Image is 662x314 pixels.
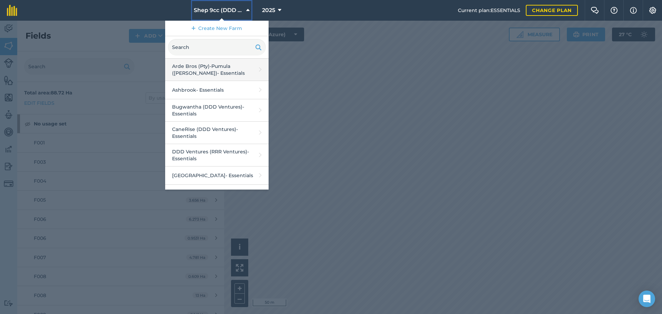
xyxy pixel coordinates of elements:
[194,6,243,14] span: Shep 9cc (DDD Ventures)
[649,7,657,14] img: A cog icon
[630,6,637,14] img: svg+xml;base64,PHN2ZyB4bWxucz0iaHR0cDovL3d3dy53My5vcmcvMjAwMC9zdmciIHdpZHRoPSIxNyIgaGVpZ2h0PSIxNy...
[165,59,269,81] a: Arde Bros (Pty)-Pumula ([PERSON_NAME])- Essentials
[262,6,275,14] span: 2025
[639,291,655,307] div: Open Intercom Messenger
[165,185,269,207] a: Greenwhich (DDD Ventures)- Essentials
[458,7,520,14] span: Current plan : ESSENTIALS
[255,43,262,51] img: svg+xml;base64,PHN2ZyB4bWxucz0iaHR0cDovL3d3dy53My5vcmcvMjAwMC9zdmciIHdpZHRoPSIxOSIgaGVpZ2h0PSIyNC...
[610,7,618,14] img: A question mark icon
[526,5,578,16] a: Change plan
[165,81,269,99] a: Ashbrook- Essentials
[165,166,269,185] a: [GEOGRAPHIC_DATA]- Essentials
[165,122,269,144] a: CaneRise (DDD Ventures)- Essentials
[591,7,599,14] img: Two speech bubbles overlapping with the left bubble in the forefront
[165,144,269,166] a: DDD Ventures (RRR Ventures)- Essentials
[165,99,269,122] a: Bugwantha (DDD Ventures)- Essentials
[165,21,269,36] a: Create New Farm
[168,39,266,55] input: Search
[7,5,17,16] img: fieldmargin Logo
